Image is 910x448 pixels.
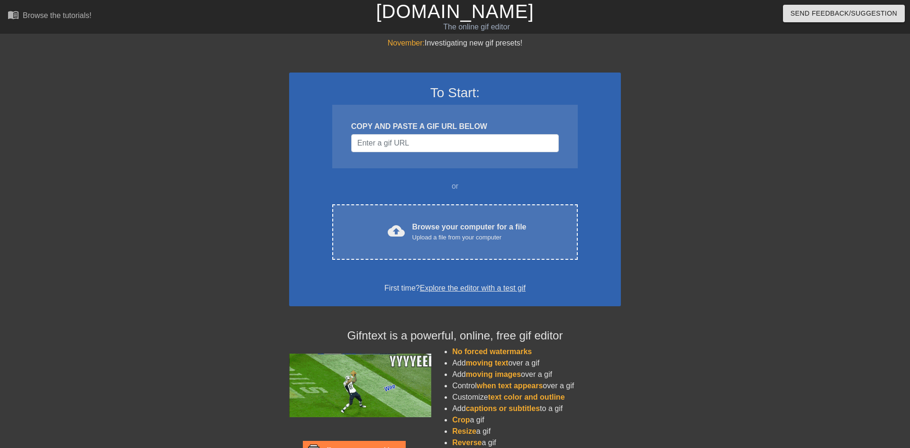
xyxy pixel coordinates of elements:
[376,1,534,22] a: [DOMAIN_NAME]
[289,329,621,343] h4: Gifntext is a powerful, online, free gif editor
[452,416,470,424] span: Crop
[452,427,476,435] span: Resize
[388,39,425,47] span: November:
[452,369,621,380] li: Add over a gif
[301,283,609,294] div: First time?
[791,8,897,19] span: Send Feedback/Suggestion
[452,357,621,369] li: Add over a gif
[8,9,91,24] a: Browse the tutorials!
[452,392,621,403] li: Customize
[388,222,405,239] span: cloud_upload
[23,11,91,19] div: Browse the tutorials!
[783,5,905,22] button: Send Feedback/Suggestion
[351,134,559,152] input: Username
[351,121,559,132] div: COPY AND PASTE A GIF URL BELOW
[452,403,621,414] li: Add to a gif
[289,354,431,417] img: football_small.gif
[466,359,509,367] span: moving text
[301,85,609,101] h3: To Start:
[488,393,565,401] span: text color and outline
[466,404,540,412] span: captions or subtitles
[420,284,526,292] a: Explore the editor with a test gif
[314,181,596,192] div: or
[412,233,527,242] div: Upload a file from your computer
[308,21,645,33] div: The online gif editor
[477,382,543,390] span: when text appears
[452,414,621,426] li: a gif
[289,37,621,49] div: Investigating new gif presets!
[452,347,532,356] span: No forced watermarks
[452,426,621,437] li: a gif
[412,221,527,242] div: Browse your computer for a file
[452,439,482,447] span: Reverse
[466,370,521,378] span: moving images
[8,9,19,20] span: menu_book
[452,380,621,392] li: Control over a gif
